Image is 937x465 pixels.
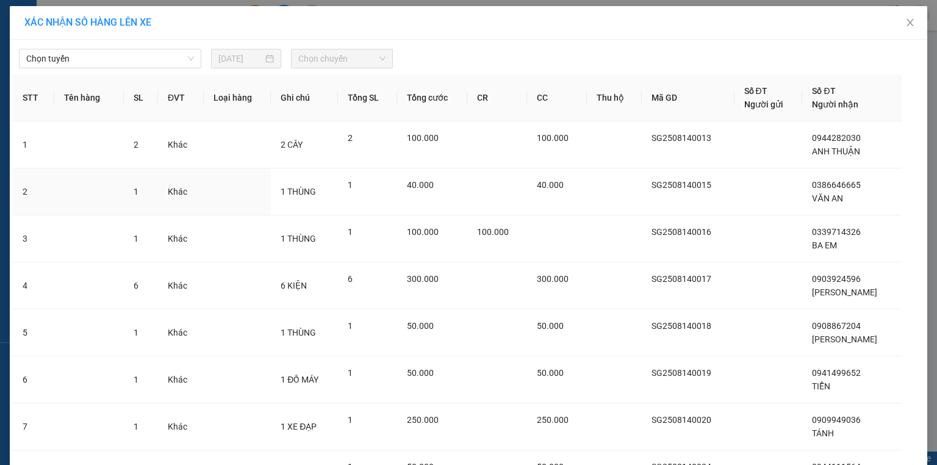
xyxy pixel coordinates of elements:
[407,321,434,331] span: 50.000
[158,74,204,121] th: ĐVT
[13,403,54,450] td: 7
[281,328,316,337] span: 1 THÙNG
[652,274,711,284] span: SG2508140017
[812,321,861,331] span: 0908867204
[13,356,54,403] td: 6
[13,121,54,168] td: 1
[537,368,564,378] span: 50.000
[134,140,138,150] span: 2
[812,274,861,284] span: 0903924596
[407,415,439,425] span: 250.000
[13,168,54,215] td: 2
[5,27,232,42] li: 995 [PERSON_NAME]
[134,281,138,290] span: 6
[893,6,927,40] button: Close
[407,274,439,284] span: 300.000
[26,49,194,68] span: Chọn tuyến
[652,180,711,190] span: SG2508140015
[348,227,353,237] span: 1
[407,180,434,190] span: 40.000
[397,74,467,121] th: Tổng cước
[744,86,767,96] span: Số ĐT
[13,74,54,121] th: STT
[24,16,151,28] span: XÁC NHẬN SỐ HÀNG LÊN XE
[348,180,353,190] span: 1
[812,227,861,237] span: 0339714326
[812,368,861,378] span: 0941499652
[348,133,353,143] span: 2
[587,74,642,121] th: Thu hộ
[13,262,54,309] td: 4
[652,415,711,425] span: SG2508140020
[338,74,397,121] th: Tổng SL
[158,356,204,403] td: Khác
[348,368,353,378] span: 1
[70,45,80,54] span: phone
[407,368,434,378] span: 50.000
[5,42,232,57] li: 0946 508 595
[812,86,835,96] span: Số ĐT
[407,133,439,143] span: 100.000
[527,74,587,121] th: CC
[812,334,877,344] span: [PERSON_NAME]
[537,133,569,143] span: 100.000
[537,274,569,284] span: 300.000
[134,234,138,243] span: 1
[537,321,564,331] span: 50.000
[54,74,124,121] th: Tên hàng
[281,187,316,196] span: 1 THÙNG
[348,321,353,331] span: 1
[5,76,212,96] b: GỬI : [GEOGRAPHIC_DATA]
[812,133,861,143] span: 0944282030
[134,187,138,196] span: 1
[744,99,783,109] span: Người gửi
[298,49,386,68] span: Chọn chuyến
[70,29,80,39] span: environment
[477,227,509,237] span: 100.000
[812,381,830,391] span: TIỄN
[652,368,711,378] span: SG2508140019
[652,133,711,143] span: SG2508140013
[348,415,353,425] span: 1
[271,74,338,121] th: Ghi chú
[812,146,860,156] span: ANH THUẬN
[281,140,303,150] span: 2 CÂY
[158,403,204,450] td: Khác
[281,375,318,384] span: 1 ĐỒ MÁY
[13,215,54,262] td: 3
[124,74,158,121] th: SL
[134,328,138,337] span: 1
[158,215,204,262] td: Khác
[70,8,162,23] b: Nhà Xe Hà My
[158,262,204,309] td: Khác
[537,415,569,425] span: 250.000
[812,180,861,190] span: 0386646665
[642,74,734,121] th: Mã GD
[652,321,711,331] span: SG2508140018
[812,240,837,250] span: BA EM
[281,281,307,290] span: 6 KIỆN
[204,74,271,121] th: Loại hàng
[218,52,263,65] input: 14/08/2025
[281,234,316,243] span: 1 THÙNG
[537,180,564,190] span: 40.000
[158,309,204,356] td: Khác
[281,422,317,431] span: 1 XE ĐẠP
[134,422,138,431] span: 1
[467,74,527,121] th: CR
[134,375,138,384] span: 1
[348,274,353,284] span: 6
[407,227,439,237] span: 100.000
[812,287,877,297] span: [PERSON_NAME]
[812,415,861,425] span: 0909949036
[812,428,834,438] span: TÁNH
[158,168,204,215] td: Khác
[812,193,842,203] span: VĂN AN
[13,309,54,356] td: 5
[158,121,204,168] td: Khác
[905,18,915,27] span: close
[812,99,858,109] span: Người nhận
[652,227,711,237] span: SG2508140016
